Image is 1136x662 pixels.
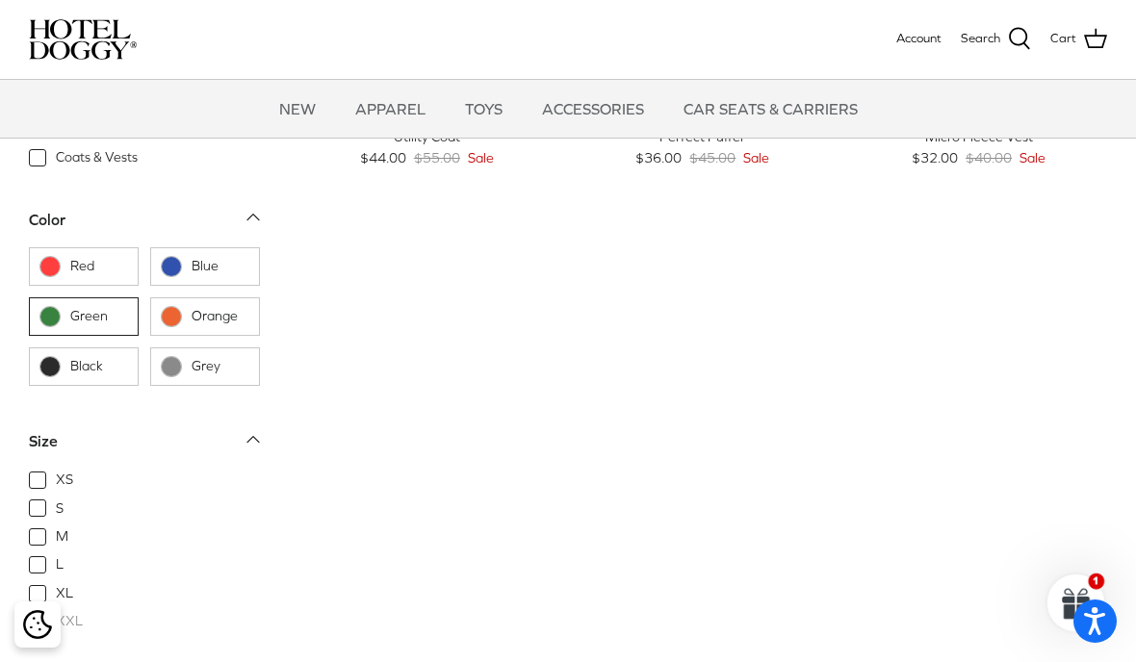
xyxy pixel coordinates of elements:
[896,29,942,49] a: Account
[29,208,65,233] div: Color
[192,357,249,376] span: Grey
[29,426,260,470] a: Size
[912,147,958,168] span: $32.00
[961,29,1000,49] span: Search
[70,357,128,376] span: Black
[743,147,769,168] span: Sale
[1020,147,1046,168] span: Sale
[29,429,58,454] div: Size
[966,147,1012,168] span: $40.00
[525,80,661,138] a: ACCESSORIES
[1050,27,1107,52] a: Cart
[575,126,832,169] a: Perfect Puffer $36.00 $45.00 Sale
[1050,29,1076,49] span: Cart
[338,80,443,138] a: APPAREL
[961,27,1031,52] a: Search
[70,257,128,276] span: Red
[56,584,73,603] span: XL
[896,31,942,45] span: Account
[192,307,249,326] span: Orange
[56,148,138,167] span: Coats & Vests
[262,80,333,138] a: NEW
[192,257,249,276] span: Blue
[360,147,406,168] span: $44.00
[56,527,68,547] span: M
[29,204,260,247] a: Color
[20,608,54,642] button: Cookie policy
[14,601,61,648] div: Cookie policy
[56,612,83,631] span: XXL
[414,147,460,168] span: $55.00
[298,126,555,169] a: Utility Coat $44.00 $55.00 Sale
[850,126,1107,169] a: Micro Fleece Vest $32.00 $40.00 Sale
[635,147,682,168] span: $36.00
[468,147,494,168] span: Sale
[689,147,736,168] span: $45.00
[70,307,128,326] span: Green
[448,80,520,138] a: TOYS
[56,471,73,490] span: XS
[56,555,64,574] span: L
[29,19,137,60] img: hoteldoggycom
[56,499,64,519] span: S
[666,80,875,138] a: CAR SEATS & CARRIERS
[23,610,52,639] img: Cookie policy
